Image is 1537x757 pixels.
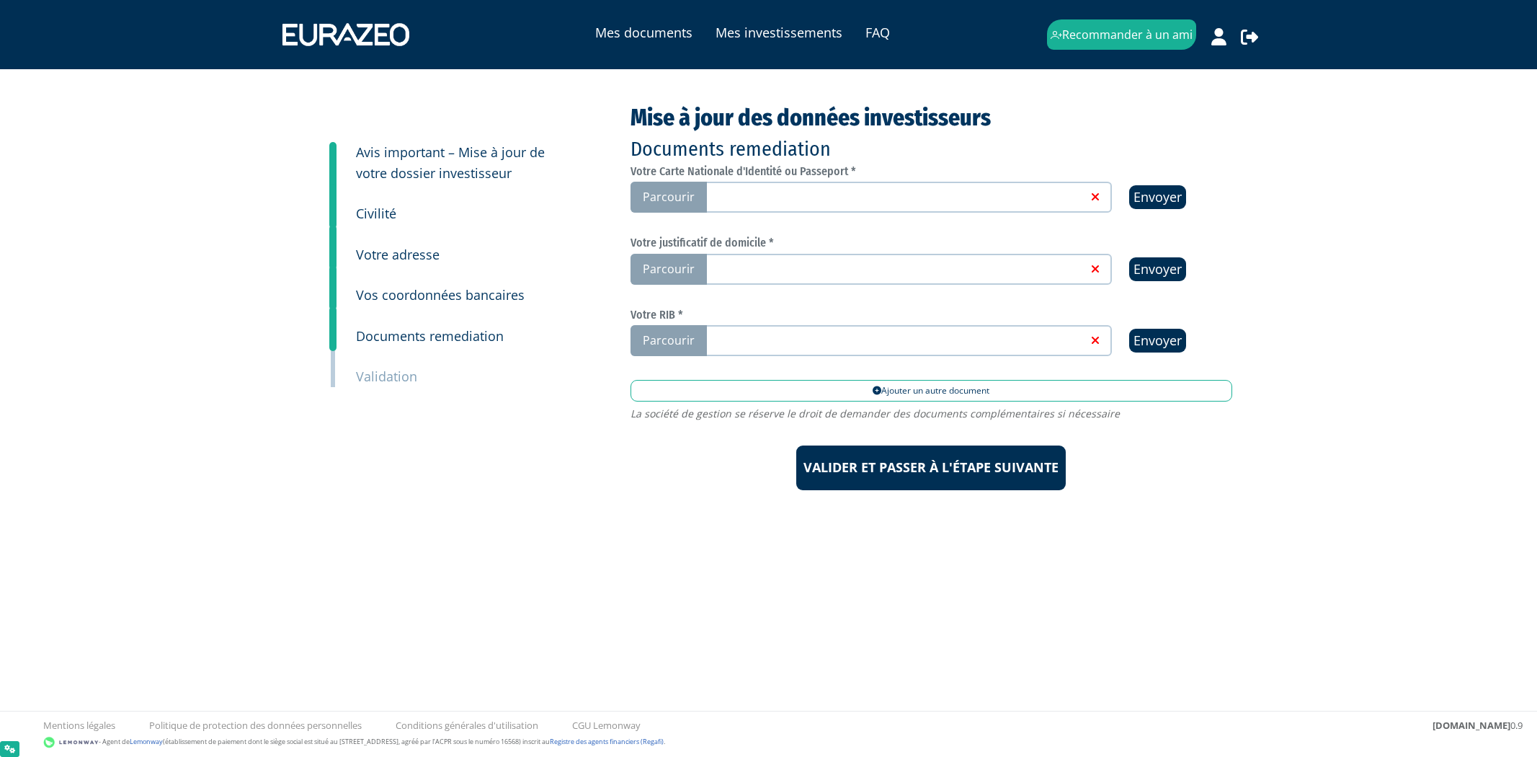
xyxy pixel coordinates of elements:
a: 6 [329,265,337,310]
a: Recommander à un ami [1047,19,1196,50]
span: Parcourir [631,325,707,356]
input: Valider et passer à l'étape suivante [796,446,1066,490]
input: Envoyer [1129,185,1186,209]
a: Mes investissements [716,22,842,43]
a: Conditions générales d'utilisation [396,719,538,732]
h6: Votre Carte Nationale d'Identité ou Passeport * [631,165,1232,178]
small: Votre adresse [356,246,440,263]
span: Parcourir [631,254,707,285]
a: CGU Lemonway [572,719,641,732]
a: Politique de protection des données personnelles [149,719,362,732]
p: Documents remediation [631,135,1232,164]
input: Envoyer [1129,257,1186,281]
strong: [DOMAIN_NAME] [1433,719,1510,732]
a: 4 [329,184,337,229]
a: 5 [329,225,337,270]
div: 0.9 [1433,719,1523,732]
span: Parcourir [631,182,707,213]
a: Mes documents [595,22,692,43]
input: Envoyer [1129,329,1186,353]
small: Vos coordonnées bancaires [356,286,525,304]
a: 3 [329,142,337,200]
h6: Votre RIB * [631,309,1232,322]
img: 1731417592-eurazeo_logo_blanc.png [272,13,420,56]
small: Avis important – Mise à jour de votre dossier investisseur [356,143,545,182]
a: Ajouter un autre document [631,380,1232,402]
a: Registre des agents financiers (Regafi) [550,737,664,746]
a: 7 [329,306,337,351]
div: - Agent de (établissement de paiement dont le siège social est situé au [STREET_ADDRESS], agréé p... [14,735,1523,750]
a: FAQ [865,22,890,43]
div: Mise à jour des données investisseurs [631,102,1232,164]
small: Civilité [356,205,396,222]
a: Mentions légales [43,719,115,732]
span: La société de gestion se réserve le droit de demander des documents complémentaires si nécessaire [631,409,1232,419]
small: Validation [356,368,417,385]
img: logo-lemonway.png [43,735,99,750]
a: Lemonway [130,737,163,746]
h6: Votre justificatif de domicile * [631,236,1232,249]
small: Documents remediation [356,327,504,345]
